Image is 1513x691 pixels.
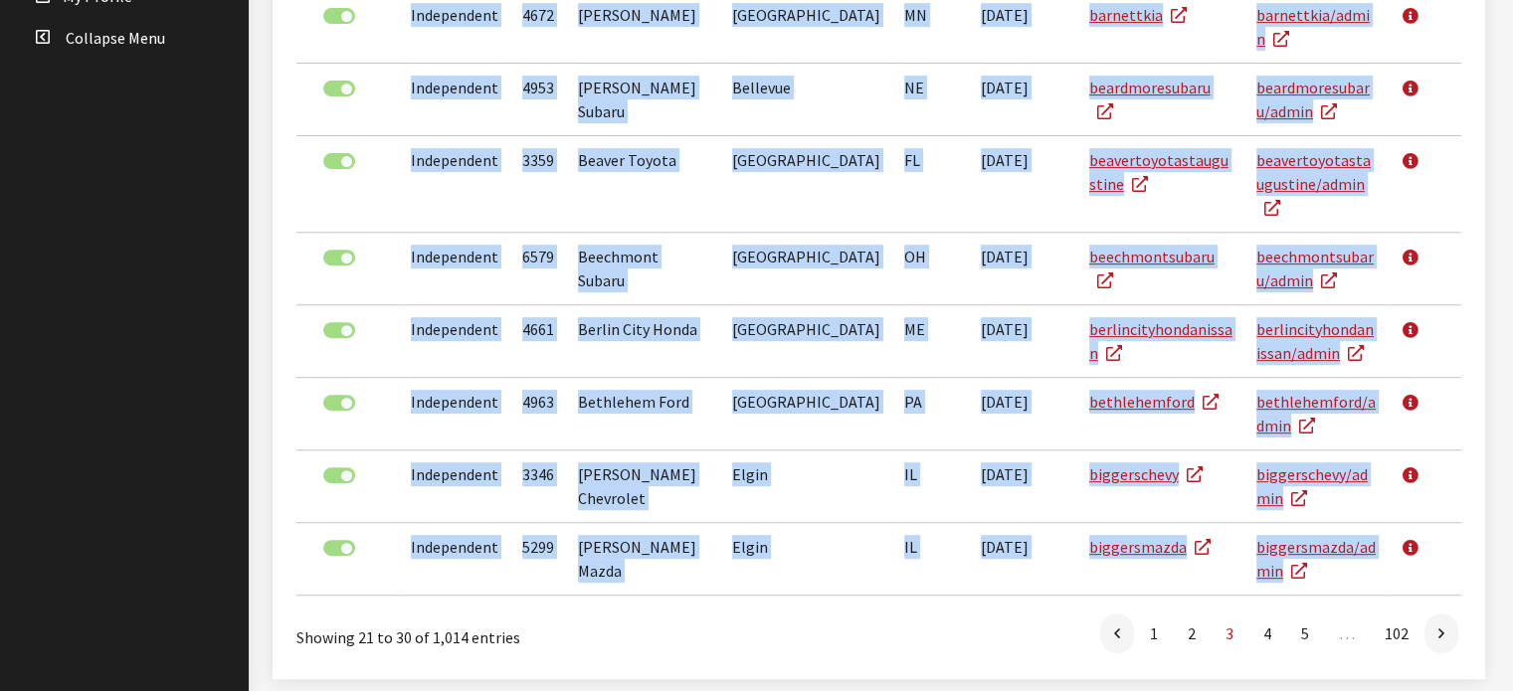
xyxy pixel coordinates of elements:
[1089,392,1219,412] a: bethlehemford
[1256,150,1371,218] a: beavertoyotastaugustine/admin
[1089,537,1211,557] a: biggersmazda
[969,523,1077,596] td: [DATE]
[399,233,510,305] td: Independent
[1174,613,1210,653] a: 2
[969,233,1077,305] td: [DATE]
[969,378,1077,450] td: [DATE]
[720,233,892,305] td: [GEOGRAPHIC_DATA]
[510,378,566,450] td: 4963
[1249,613,1285,653] a: 4
[510,450,566,523] td: 3346
[566,523,720,596] td: [PERSON_NAME] Mazda
[892,378,969,450] td: PA
[1371,613,1422,653] a: 102
[399,523,510,596] td: Independent
[1256,537,1376,581] a: biggersmazda/admin
[66,28,165,48] span: Collapse Menu
[566,305,720,378] td: Berlin City Honda
[296,611,768,649] div: Showing 21 to 30 of 1,014 entries
[1256,464,1368,508] a: biggerschevy/admin
[892,450,969,523] td: IL
[892,64,969,136] td: NE
[1402,523,1435,573] a: View Dealer
[1136,613,1172,653] a: 1
[510,233,566,305] td: 6579
[1402,378,1435,428] a: View Dealer
[399,64,510,136] td: Independent
[1089,78,1211,121] a: beardmoresubaru
[1402,450,1435,500] a: View Dealer
[892,305,969,378] td: ME
[1256,392,1376,435] a: bethlehemford/admin
[720,64,892,136] td: Bellevue
[1402,233,1435,282] a: View Dealer
[1212,613,1247,653] a: 3
[1287,613,1323,653] a: 5
[720,450,892,523] td: Elgin
[892,523,969,596] td: IL
[892,233,969,305] td: OH
[399,378,510,450] td: Independent
[1089,150,1229,194] a: beavertoyotastaugustine
[1402,64,1435,113] a: View Dealer
[969,64,1077,136] td: [DATE]
[1089,464,1203,484] a: biggerschevy
[510,305,566,378] td: 4661
[969,305,1077,378] td: [DATE]
[720,136,892,233] td: [GEOGRAPHIC_DATA]
[1256,247,1374,290] a: beechmontsubaru/admin
[1089,319,1232,363] a: berlincityhondanissan
[969,136,1077,233] td: [DATE]
[399,305,510,378] td: Independent
[1402,136,1435,186] a: View Dealer
[566,450,720,523] td: [PERSON_NAME] Chevrolet
[566,233,720,305] td: Beechmont Subaru
[1256,319,1374,363] a: berlincityhondanissan/admin
[1256,78,1370,121] a: beardmoresubaru/admin
[510,136,566,233] td: 3359
[1089,5,1187,25] a: barnettkia
[892,136,969,233] td: FL
[399,450,510,523] td: Independent
[720,523,892,596] td: Elgin
[1089,247,1215,290] a: beechmontsubaru
[720,378,892,450] td: [GEOGRAPHIC_DATA]
[399,136,510,233] td: Independent
[566,378,720,450] td: Bethlehem Ford
[566,64,720,136] td: [PERSON_NAME] Subaru
[1402,305,1435,355] a: View Dealer
[510,64,566,136] td: 4953
[720,305,892,378] td: [GEOGRAPHIC_DATA]
[1256,5,1370,49] a: barnettkia/admin
[510,523,566,596] td: 5299
[969,450,1077,523] td: [DATE]
[566,136,720,233] td: Beaver Toyota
